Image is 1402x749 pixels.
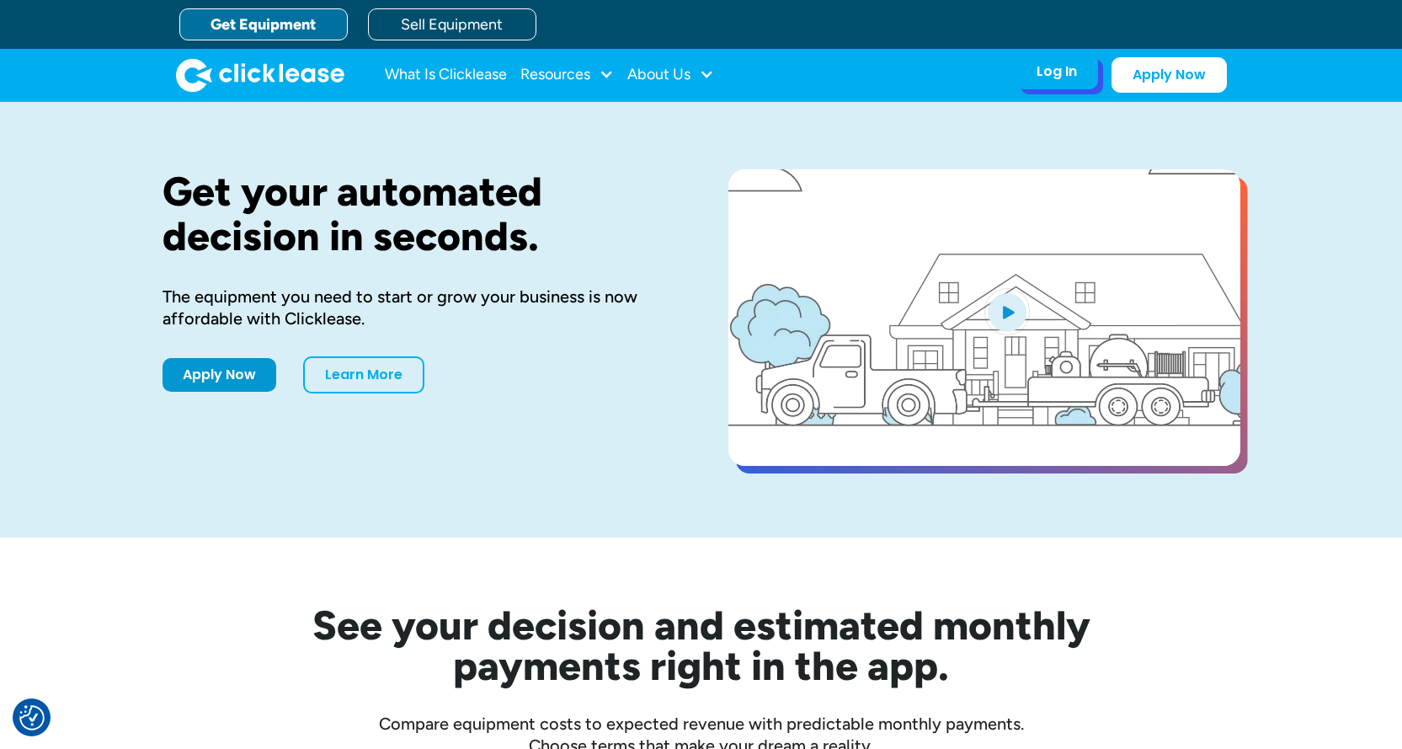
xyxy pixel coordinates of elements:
[19,705,45,730] button: Consent Preferences
[163,358,276,392] a: Apply Now
[385,58,507,92] a: What Is Clicklease
[163,286,674,329] div: The equipment you need to start or grow your business is now affordable with Clicklease.
[1111,57,1227,93] a: Apply Now
[176,58,344,92] img: Clicklease logo
[163,169,674,259] h1: Get your automated decision in seconds.
[230,605,1173,686] h2: See your decision and estimated monthly payments right in the app.
[520,58,614,92] div: Resources
[627,58,714,92] div: About Us
[728,169,1240,466] a: open lightbox
[368,8,536,40] a: Sell Equipment
[303,356,424,393] a: Learn More
[1037,63,1077,80] div: Log In
[179,8,348,40] a: Get Equipment
[984,288,1030,335] img: Blue play button logo on a light blue circular background
[176,58,344,92] a: home
[19,705,45,730] img: Revisit consent button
